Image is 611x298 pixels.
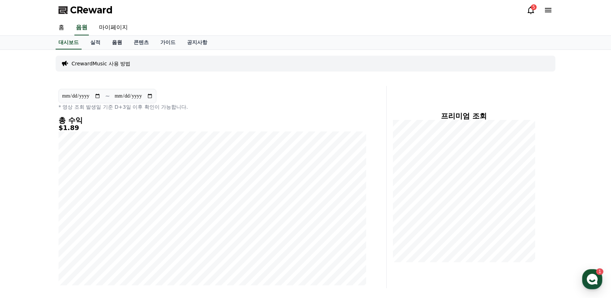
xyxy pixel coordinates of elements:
p: ~ [105,92,110,100]
a: 홈 [53,20,70,35]
a: 설정 [93,229,139,247]
a: 음원 [74,20,89,35]
a: 가이드 [155,36,181,49]
span: 1 [73,229,76,234]
span: CReward [70,4,113,16]
a: 마이페이지 [93,20,134,35]
a: 실적 [84,36,106,49]
a: 음원 [106,36,128,49]
a: 홈 [2,229,48,247]
a: 5 [526,6,535,14]
a: CrewardMusic 사용 방법 [71,60,130,67]
a: 1대화 [48,229,93,247]
h4: 총 수익 [58,116,366,124]
a: CReward [58,4,113,16]
a: 콘텐츠 [128,36,155,49]
span: 홈 [23,240,27,246]
a: 공지사항 [181,36,213,49]
a: 대시보드 [56,36,82,49]
div: 5 [531,4,537,10]
p: * 영상 조회 발생일 기준 D+3일 이후 확인이 가능합니다. [58,103,366,111]
h4: 프리미엄 조회 [393,112,535,120]
span: 설정 [112,240,120,246]
h5: $1.89 [58,124,366,131]
span: 대화 [66,240,75,246]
